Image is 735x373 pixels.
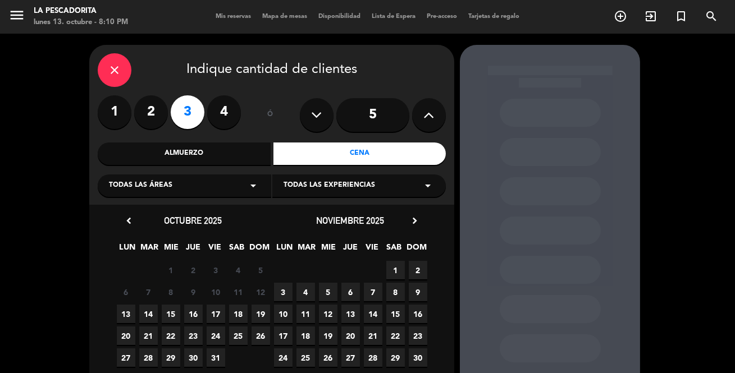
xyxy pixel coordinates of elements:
[409,348,427,367] span: 30
[364,326,382,345] span: 21
[296,305,315,323] span: 11
[421,13,463,20] span: Pre-acceso
[98,142,271,165] div: Almuerzo
[385,241,404,259] span: SAB
[184,326,203,345] span: 23
[614,10,627,23] i: add_circle_outline
[108,63,121,77] i: close
[274,305,293,323] span: 10
[162,348,180,367] span: 29
[644,10,658,23] i: exit_to_app
[341,326,360,345] span: 20
[319,283,337,301] span: 5
[364,348,382,367] span: 28
[386,283,405,301] span: 8
[273,142,446,165] div: Cena
[8,7,25,24] i: menu
[117,326,135,345] span: 20
[674,10,688,23] i: turned_in_not
[386,261,405,279] span: 1
[409,215,421,227] i: chevron_right
[207,95,241,129] label: 4
[319,326,337,345] span: 19
[139,326,158,345] span: 21
[274,348,293,367] span: 24
[117,348,135,367] span: 27
[228,241,246,259] span: SAB
[317,215,385,226] span: noviembre 2025
[313,13,366,20] span: Disponibilidad
[229,283,248,301] span: 11
[162,283,180,301] span: 8
[118,241,137,259] span: LUN
[8,7,25,27] button: menu
[184,348,203,367] span: 30
[463,13,525,20] span: Tarjetas de regalo
[184,261,203,279] span: 2
[364,283,382,301] span: 7
[250,241,268,259] span: DOM
[162,261,180,279] span: 1
[319,348,337,367] span: 26
[117,283,135,301] span: 6
[341,241,360,259] span: JUE
[207,348,225,367] span: 31
[184,241,203,259] span: JUE
[165,215,222,226] span: octubre 2025
[409,326,427,345] span: 23
[117,305,135,323] span: 13
[296,283,315,301] span: 4
[341,283,360,301] span: 6
[139,348,158,367] span: 28
[363,241,382,259] span: VIE
[229,326,248,345] span: 25
[319,241,338,259] span: MIE
[162,326,180,345] span: 22
[162,305,180,323] span: 15
[257,13,313,20] span: Mapa de mesas
[123,215,135,227] i: chevron_left
[229,305,248,323] span: 18
[319,305,337,323] span: 12
[366,13,421,20] span: Lista de Espera
[409,283,427,301] span: 9
[409,305,427,323] span: 16
[34,6,128,17] div: La Pescadorita
[296,348,315,367] span: 25
[364,305,382,323] span: 14
[171,95,204,129] label: 3
[386,326,405,345] span: 22
[98,53,446,87] div: Indique cantidad de clientes
[252,261,270,279] span: 5
[139,283,158,301] span: 7
[98,95,131,129] label: 1
[162,241,181,259] span: MIE
[134,95,168,129] label: 2
[184,283,203,301] span: 9
[206,241,225,259] span: VIE
[284,180,375,191] span: Todas las experiencias
[34,17,128,28] div: lunes 13. octubre - 8:10 PM
[421,179,435,192] i: arrow_drop_down
[229,261,248,279] span: 4
[705,10,718,23] i: search
[407,241,426,259] span: DOM
[139,305,158,323] span: 14
[341,305,360,323] span: 13
[386,305,405,323] span: 15
[207,326,225,345] span: 24
[252,305,270,323] span: 19
[207,305,225,323] span: 17
[246,179,260,192] i: arrow_drop_down
[298,241,316,259] span: MAR
[184,305,203,323] span: 16
[409,261,427,279] span: 2
[252,283,270,301] span: 12
[386,348,405,367] span: 29
[207,261,225,279] span: 3
[274,326,293,345] span: 17
[341,348,360,367] span: 27
[252,95,289,135] div: ó
[207,283,225,301] span: 10
[140,241,159,259] span: MAR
